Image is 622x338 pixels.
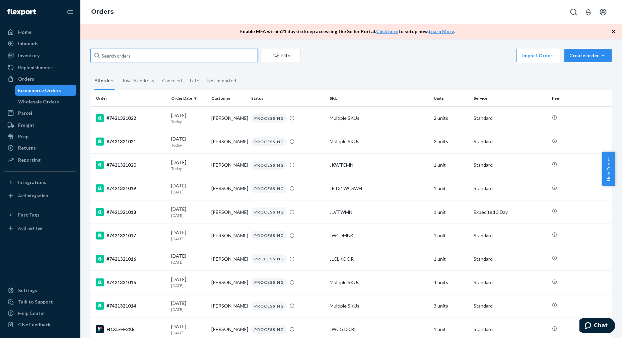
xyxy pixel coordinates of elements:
ol: breadcrumbs [86,2,119,22]
div: [DATE] [171,276,206,288]
div: Canceled [162,72,182,89]
div: PROCESSING [251,207,287,217]
div: PROCESSING [251,254,287,263]
td: [PERSON_NAME] [209,153,249,177]
a: Orders [4,74,76,84]
td: 2 units [431,106,471,130]
p: Standard [474,326,547,333]
p: [DATE] [171,236,206,242]
td: 1 unit [431,177,471,200]
div: Inventory [18,52,40,59]
p: [DATE] [171,283,206,288]
div: Wholesale Orders [18,98,59,105]
div: Late [190,72,199,89]
th: Status [249,90,327,106]
div: PROCESSING [251,137,287,146]
div: #7421321020 [96,161,166,169]
div: JWCDMBK [330,232,428,239]
a: Parcel [4,108,76,118]
p: Standard [474,115,547,121]
a: Replenishments [4,62,76,73]
div: JLVTWMN [330,209,428,216]
button: Talk to Support [4,297,76,307]
a: Inbounds [4,38,76,49]
p: Today [171,119,206,124]
div: [DATE] [171,159,206,171]
td: [PERSON_NAME] [209,106,249,130]
div: Inbounds [18,40,39,47]
button: Open notifications [582,5,595,19]
div: Help Center [18,310,45,317]
a: Settings [4,285,76,296]
button: Open Search Box [567,5,580,19]
div: [DATE] [171,182,206,195]
td: [PERSON_NAME] [209,247,249,271]
a: Ecommerce Orders [15,85,77,96]
div: Not Imported [207,72,236,89]
td: 1 unit [431,200,471,224]
th: Order [90,90,169,106]
button: Integrations [4,177,76,188]
div: [DATE] [171,323,206,336]
div: PROCESSING [251,325,287,334]
div: #7421321018 [96,208,166,216]
button: Help Center [602,152,615,186]
td: Multiple SKUs [327,271,431,294]
div: Add Fast Tag [18,225,42,231]
a: Home [4,27,76,37]
button: Give Feedback [4,319,76,330]
div: Add Integration [18,193,48,198]
div: Orders [18,76,34,82]
p: Standard [474,279,547,286]
input: Search orders [90,49,258,62]
td: [PERSON_NAME] [209,177,249,200]
div: [DATE] [171,112,206,124]
a: Reporting [4,155,76,165]
button: Filter [262,49,301,62]
th: Service [471,90,550,106]
a: Wholesale Orders [15,96,77,107]
td: 1 unit [431,153,471,177]
div: [DATE] [171,229,206,242]
div: [DATE] [171,300,206,312]
p: Standard [474,303,547,309]
p: [DATE] [171,259,206,265]
a: Add Integration [4,190,76,201]
div: #7421321015 [96,278,166,286]
p: [DATE] [171,189,206,195]
p: [DATE] [171,307,206,312]
p: Expedited 3 Day [474,209,547,216]
div: Filter [262,52,300,59]
button: Create order [564,49,612,62]
div: Freight [18,122,34,129]
div: PROCESSING [251,161,287,170]
div: #7421321017 [96,232,166,240]
p: [DATE] [171,213,206,218]
button: Import Orders [516,49,560,62]
td: [PERSON_NAME] [209,130,249,153]
p: Standard [474,185,547,192]
div: JWCG130BL [330,326,428,333]
div: Replenishments [18,64,54,71]
div: Ecommerce Orders [18,87,61,94]
a: Returns [4,143,76,153]
p: Today [171,142,206,148]
td: 1 unit [431,224,471,247]
td: 4 units [431,271,471,294]
button: Open account menu [597,5,610,19]
div: PROCESSING [251,231,287,240]
p: Today [171,166,206,171]
div: Create order [569,52,607,59]
img: Flexport logo [7,9,36,15]
a: Add Fast Tag [4,223,76,234]
td: Multiple SKUs [327,106,431,130]
th: Order Date [169,90,209,106]
p: [DATE] [171,330,206,336]
div: PROCESSING [251,302,287,311]
td: 1 unit [431,247,471,271]
a: Orders [91,8,114,15]
a: Inventory [4,50,76,61]
p: Standard [474,232,547,239]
